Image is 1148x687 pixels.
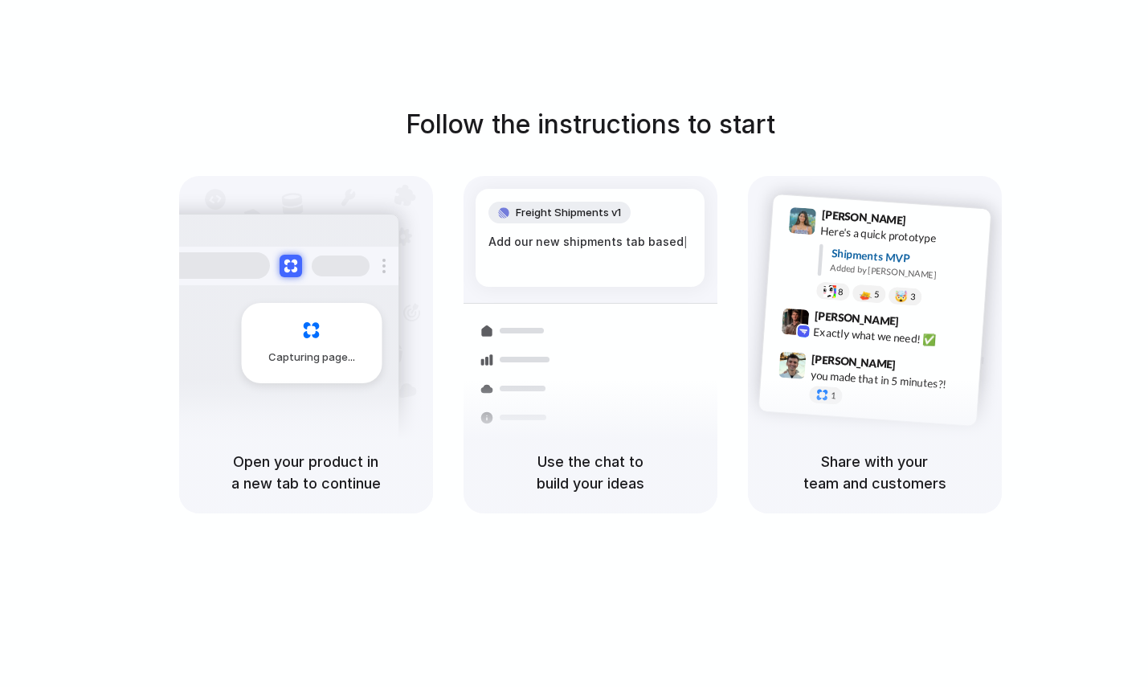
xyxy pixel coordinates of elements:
span: [PERSON_NAME] [814,306,899,329]
span: Freight Shipments v1 [516,205,621,221]
div: 🤯 [894,290,908,302]
span: [PERSON_NAME] [821,206,906,229]
span: 9:47 AM [901,358,934,377]
span: 9:41 AM [910,213,943,232]
span: 8 [837,287,843,296]
div: Shipments MVP [831,244,979,271]
span: Capturing page [268,350,357,366]
h5: Share with your team and customers [767,451,983,494]
span: 9:42 AM [903,314,936,333]
span: 1 [830,391,835,400]
span: | [684,235,688,248]
span: 3 [909,292,915,301]
div: Exactly what we need! ✅ [813,323,974,350]
div: Here's a quick prototype [819,222,980,249]
h5: Use the chat to build your ideas [483,451,698,494]
h5: Open your product in a new tab to continue [198,451,414,494]
div: you made that in 5 minutes?! [810,366,970,394]
span: 5 [873,289,879,298]
div: Added by [PERSON_NAME] [830,261,978,284]
span: [PERSON_NAME] [811,350,896,373]
h1: Follow the instructions to start [406,105,775,144]
div: Add our new shipments tab based [488,233,692,251]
